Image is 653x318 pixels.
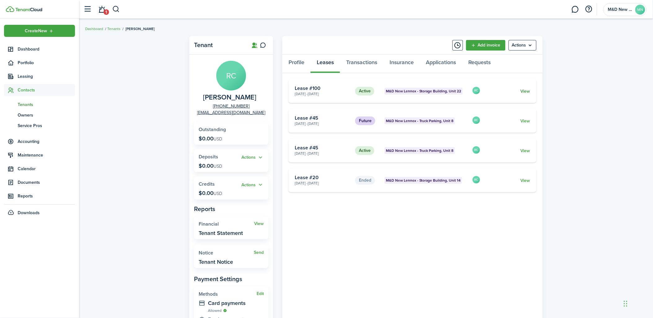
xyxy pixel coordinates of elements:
span: Randy Cook [203,94,256,101]
span: 1 [104,9,109,15]
status: Ended [355,176,375,185]
a: Applications [420,55,462,73]
p: $0.00 [199,135,222,142]
card-description: [DATE] - [DATE] [295,180,351,186]
menu-btn: Actions [509,40,536,51]
span: USD [214,136,222,142]
a: Service Pros [4,120,75,131]
a: Transactions [340,55,383,73]
span: Portfolio [18,60,75,66]
img: TenantCloud [15,8,42,11]
a: View [521,177,530,184]
span: Deposits [199,153,218,160]
card-description: [DATE] - [DATE] [295,121,351,126]
span: Accounting [18,138,75,145]
a: Requests [462,55,497,73]
span: Downloads [18,210,40,216]
widget-stats-description: Tenant Statement [199,230,243,236]
card-title: Lease #45 [295,115,351,121]
panel-main-subtitle: Reports [194,204,268,214]
a: Messaging [569,2,581,17]
a: Profile [282,55,311,73]
card-description: [DATE] - [DATE] [295,91,351,97]
button: Timeline [452,40,463,51]
avatar-text: RC [216,61,246,91]
status: Active [355,146,374,155]
span: Credits [199,180,215,188]
span: Tenants [18,101,75,108]
a: Insurance [383,55,420,73]
a: View [521,118,530,124]
span: Dashboard [18,46,75,52]
span: Allowed [208,308,222,313]
widget-stats-title: Financial [199,221,254,227]
a: Dashboard [85,26,103,32]
button: Actions [241,181,264,188]
card-description: [DATE] - [DATE] [295,151,351,156]
a: Dashboard [4,43,75,55]
a: Send [254,250,264,255]
button: Open resource center [584,4,594,15]
widget-stats-description: Tenant Notice [199,259,233,265]
span: USD [214,190,222,197]
span: Owners [18,112,75,118]
span: M&D New Lennox - Truck Parking, Unit 8 [386,148,454,153]
card-title: Lease #45 [295,145,351,151]
span: [PERSON_NAME] [126,26,155,32]
panel-main-title: Tenant [194,42,244,49]
span: Contacts [18,87,75,93]
a: View [521,148,530,154]
a: Reports [4,190,75,202]
div: Drag [624,294,628,313]
span: M&D New Lennox - Storage Building, Unit 14 [386,178,461,183]
span: Create New [25,29,47,33]
span: Service Pros [18,122,75,129]
button: Open menu [509,40,536,51]
span: USD [214,163,222,170]
img: TenantCloud [6,6,14,12]
card-title: Lease #100 [295,86,351,91]
status: Future [355,117,375,125]
p: $0.00 [199,190,222,196]
button: Search [112,4,120,15]
span: Maintenance [18,152,75,158]
a: Tenants [4,99,75,110]
span: M&D New Lennox - Storage Building, Unit 22 [386,88,461,94]
a: [EMAIL_ADDRESS][DOMAIN_NAME] [197,109,265,116]
span: Calendar [18,166,75,172]
card-title: Lease #20 [295,175,351,180]
span: M&D New Lennox - Truck Parking, Unit 8 [386,118,454,124]
button: Edit [257,291,264,296]
a: Add invoice [466,40,505,51]
widget-stats-title: Methods [199,291,257,297]
span: Outstanding [199,126,226,133]
span: M&D New Lenox LLC [608,7,633,12]
span: Documents [18,179,75,186]
p: $0.00 [199,163,222,169]
a: Tenants [107,26,121,32]
span: Reports [18,193,75,199]
button: Open menu [241,154,264,161]
a: View [521,88,530,95]
status: Active [355,87,374,95]
widget-stats-title: Notice [199,250,254,256]
panel-main-subtitle: Payment Settings [194,274,268,284]
avatar-text: MN [635,5,645,15]
button: Open menu [241,181,264,188]
button: Actions [241,154,264,161]
a: Owners [4,110,75,120]
button: Open menu [4,25,75,37]
button: Open sidebar [82,3,94,15]
a: View [254,221,264,226]
iframe: Chat Widget [622,288,653,318]
span: Leasing [18,73,75,80]
widget-stats-description: Card payments [208,300,264,306]
a: Notifications [96,2,108,17]
a: [PHONE_NUMBER] [213,103,249,109]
